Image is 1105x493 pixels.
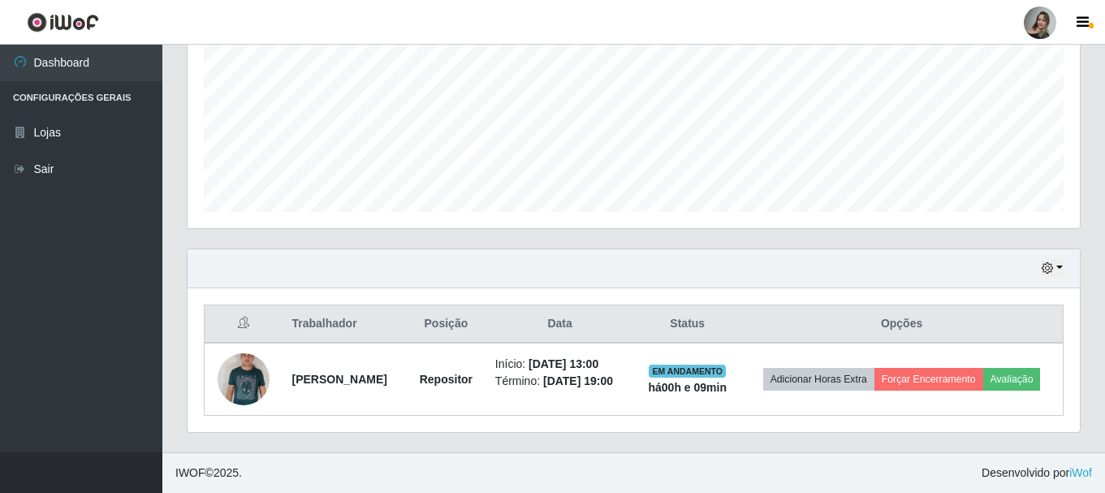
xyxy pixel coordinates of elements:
[649,365,726,378] span: EM ANDAMENTO
[983,368,1041,391] button: Avaliação
[763,368,874,391] button: Adicionar Horas Extra
[648,381,727,394] strong: há 00 h e 09 min
[282,305,406,344] th: Trabalhador
[291,373,386,386] strong: [PERSON_NAME]
[495,373,625,390] li: Término:
[486,305,635,344] th: Data
[634,305,740,344] th: Status
[1069,466,1092,479] a: iWof
[175,466,205,479] span: IWOF
[218,338,270,421] img: 1743632981359.jpeg
[874,368,983,391] button: Forçar Encerramento
[495,356,625,373] li: Início:
[175,465,242,482] span: © 2025 .
[420,373,473,386] strong: Repositor
[529,357,598,370] time: [DATE] 13:00
[407,305,486,344] th: Posição
[27,12,99,32] img: CoreUI Logo
[543,374,613,387] time: [DATE] 19:00
[740,305,1063,344] th: Opções
[982,465,1092,482] span: Desenvolvido por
